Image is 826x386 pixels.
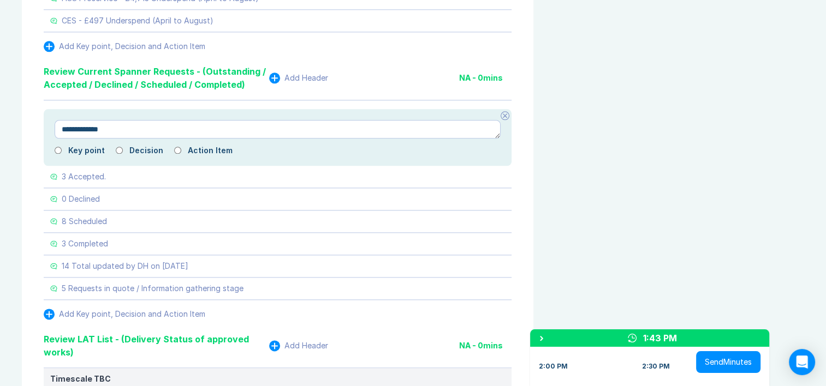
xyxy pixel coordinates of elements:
[696,351,760,373] button: SendMinutes
[62,239,108,248] div: 3 Completed
[44,333,269,359] div: Review LAT List - (Delivery Status of approved works)
[642,362,670,371] div: 2:30 PM
[284,341,328,350] div: Add Header
[459,74,512,82] div: NA - 0 mins
[59,310,205,318] div: Add Key point, Decision and Action Item
[284,74,328,82] div: Add Header
[62,16,213,25] div: CES - £497 Underspend (April to August)
[459,341,512,350] div: NA - 0 mins
[44,65,269,91] div: Review Current Spanner Requests - (Outstanding / Accepted / Declined / Scheduled / Completed)
[68,146,105,155] label: Key point
[539,362,568,371] div: 2:00 PM
[59,42,205,51] div: Add Key point, Decision and Action Item
[62,284,243,293] div: 5 Requests in quote / Information gathering stage
[269,73,328,83] button: Add Header
[789,349,815,375] div: Open Intercom Messenger
[44,309,205,319] button: Add Key point, Decision and Action Item
[62,195,100,203] div: 0 Declined
[62,262,188,270] div: 14 Total updated by DH on [DATE]
[62,217,107,226] div: 8 Scheduled
[188,146,233,155] label: Action Item
[50,375,505,383] div: Timescale TBC
[129,146,163,155] label: Decision
[44,41,205,52] button: Add Key point, Decision and Action Item
[62,172,106,181] div: 3 Accepted.
[643,331,677,345] div: 1:43 PM
[269,340,328,351] button: Add Header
